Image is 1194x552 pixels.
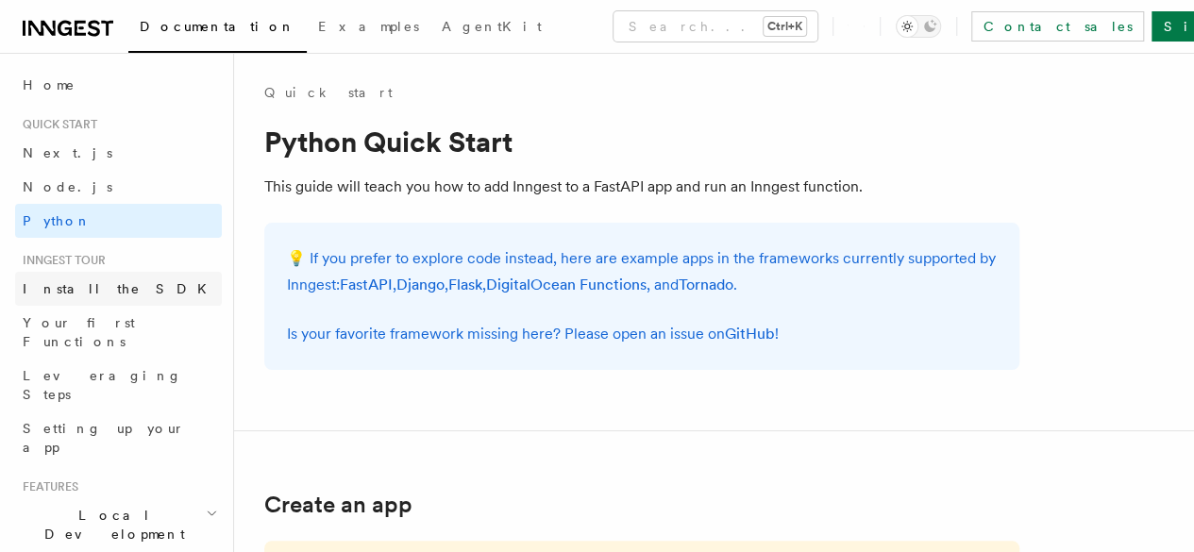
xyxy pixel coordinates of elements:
a: Install the SDK [15,272,222,306]
span: Features [15,479,78,494]
a: Django [396,276,445,293]
a: Your first Functions [15,306,222,359]
a: Next.js [15,136,222,170]
span: Leveraging Steps [23,368,182,402]
p: Is your favorite framework missing here? Please open an issue on ! [287,321,997,347]
span: Next.js [23,145,112,160]
a: Examples [307,6,430,51]
span: Node.js [23,179,112,194]
a: Home [15,68,222,102]
a: DigitalOcean Functions [486,276,647,293]
button: Search...Ctrl+K [614,11,817,42]
span: AgentKit [442,19,542,34]
a: Contact sales [971,11,1144,42]
a: Setting up your app [15,411,222,464]
a: Flask [448,276,482,293]
span: Quick start [15,117,97,132]
span: Install the SDK [23,281,218,296]
p: This guide will teach you how to add Inngest to a FastAPI app and run an Inngest function. [264,174,1019,200]
span: Python [23,213,92,228]
span: Inngest tour [15,253,106,268]
h1: Python Quick Start [264,125,1019,159]
a: FastAPI [340,276,393,293]
span: Documentation [140,19,295,34]
span: Home [23,75,76,94]
button: Local Development [15,498,222,551]
span: Local Development [15,506,206,544]
a: GitHub [725,325,775,343]
kbd: Ctrl+K [764,17,806,36]
a: Quick start [264,83,393,102]
a: Node.js [15,170,222,204]
button: Toggle dark mode [896,15,941,38]
a: Python [15,204,222,238]
span: Your first Functions [23,315,135,349]
a: Leveraging Steps [15,359,222,411]
span: Setting up your app [23,421,185,455]
p: 💡 If you prefer to explore code instead, here are example apps in the frameworks currently suppor... [287,245,997,298]
a: Create an app [264,492,412,518]
a: AgentKit [430,6,553,51]
a: Tornado [679,276,733,293]
a: Documentation [128,6,307,53]
span: Examples [318,19,419,34]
